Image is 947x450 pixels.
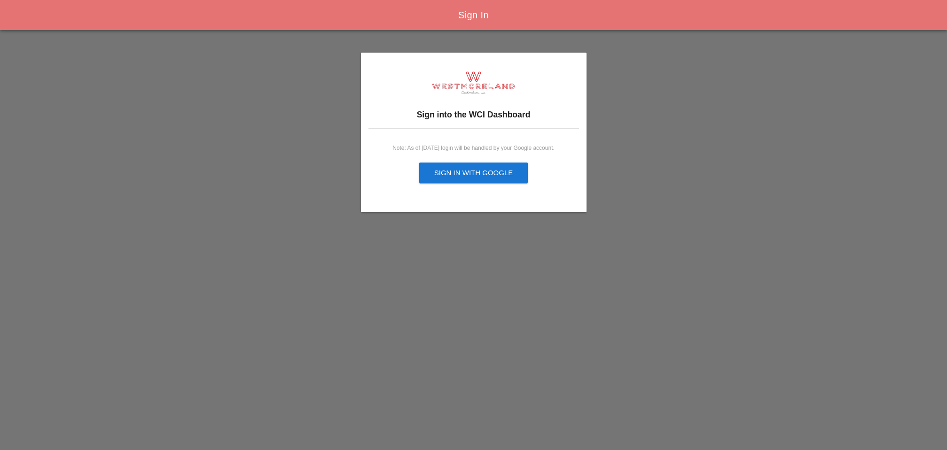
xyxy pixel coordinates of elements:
button: Sign in with Google [419,163,528,183]
div: Sign in with Google [434,168,513,178]
h3: Sign into the WCI Dashboard [368,109,579,121]
span: Sign In [458,10,489,20]
div: Note: As of [DATE] login will be handled by your Google account. [376,144,571,152]
img: logo [432,71,515,94]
